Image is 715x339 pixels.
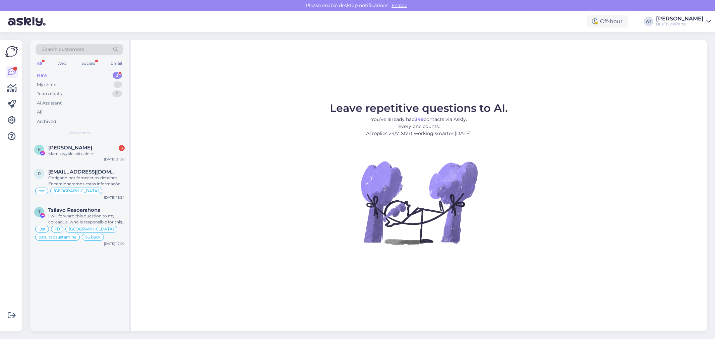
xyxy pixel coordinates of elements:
div: [PERSON_NAME] [656,16,704,21]
div: 0 [112,90,122,97]
span: p [38,171,41,176]
div: Mam zwykłe aktualnie [48,151,125,157]
div: Web [56,59,68,68]
span: Leave repetitive questions to AI. [330,101,508,115]
div: AT [644,17,653,26]
div: Off-hour [587,15,628,27]
div: [DATE] 17:20 [104,241,125,246]
div: Obrigado por fornecer os detalhes. Encaminharemos estas informações ao nosso departamento de vend... [48,175,125,187]
div: 3 [113,72,122,79]
div: BusTruckParts [656,21,704,27]
span: K [38,147,41,152]
span: [GEOGRAPHIC_DATA] [54,189,99,193]
span: ost [39,189,45,193]
div: All [36,59,43,68]
span: Tsilavo Rasoarahona [48,207,101,213]
span: Search customers [42,46,84,53]
span: T [38,209,41,214]
a: [PERSON_NAME]BusTruckParts [656,16,711,27]
div: 3 [119,145,125,151]
b: 349 [415,116,424,122]
img: No Chat active [359,142,479,263]
div: [DATE] 21:50 [104,157,125,162]
div: I will forward this question to my colleague, who is responsible for this. The reply will be here... [48,213,125,225]
span: S6 back [85,235,101,239]
div: [DATE] 18:24 [104,195,125,200]
span: pecas@mssassistencia.pt [48,169,118,175]
div: AI Assistant [37,100,62,107]
span: Ost [39,227,46,231]
div: Socials [80,59,97,68]
div: All [37,109,43,116]
p: You’ve already had contacts via Askly. Every one counts. AI replies 24/7. Start working smarter [... [330,116,508,137]
div: Archived [37,118,56,125]
span: Enable [390,2,409,8]
span: FB [54,227,60,231]
div: 1 [114,81,122,88]
span: ostu täpsustamine [39,235,76,239]
span: Konrad Zawadka [48,145,92,151]
img: Askly Logo [5,45,18,58]
div: My chats [37,81,56,88]
div: New [37,72,47,79]
div: Email [109,59,123,68]
span: [GEOGRAPHIC_DATA] [69,227,114,231]
span: New chats [69,130,90,136]
div: Team chats [37,90,62,97]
